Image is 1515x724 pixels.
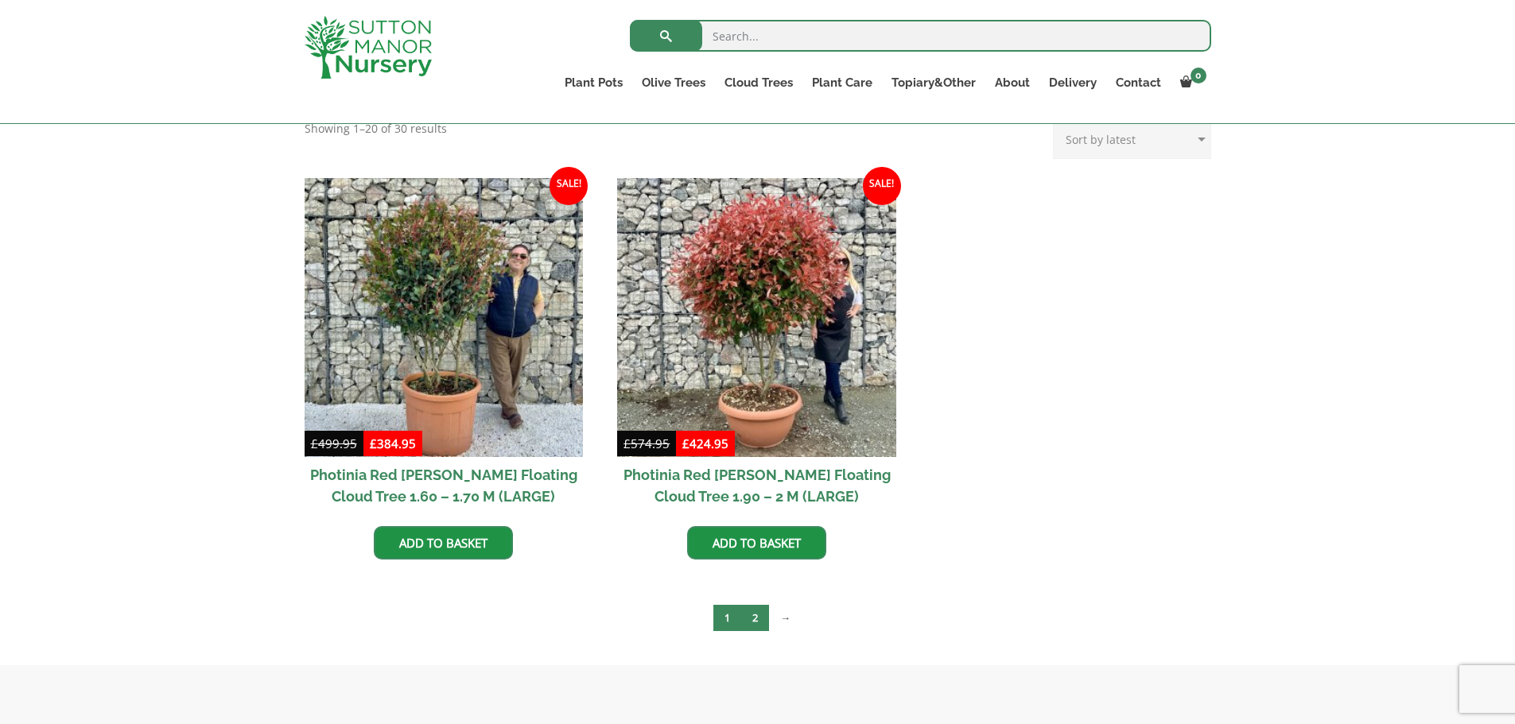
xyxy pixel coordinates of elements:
a: Topiary&Other [882,72,985,94]
a: Page 2 [741,605,769,631]
bdi: 384.95 [370,436,416,451]
bdi: 574.95 [623,436,670,451]
span: £ [370,436,377,451]
a: → [769,605,802,631]
span: Sale! [550,167,588,205]
span: £ [682,436,690,451]
span: Sale! [863,167,901,205]
select: Shop order [1053,119,1211,159]
img: logo [305,16,432,79]
a: Plant Pots [555,72,632,94]
img: Photinia Red Robin Floating Cloud Tree 1.90 - 2 M (LARGE) [617,178,896,457]
a: Cloud Trees [715,72,802,94]
a: Add to basket: “Photinia Red Robin Floating Cloud Tree 1.60 - 1.70 M (LARGE)” [374,526,513,559]
a: Olive Trees [632,72,715,94]
p: Showing 1–20 of 30 results [305,119,447,138]
input: Search... [630,20,1211,52]
a: Delivery [1039,72,1106,94]
h2: Photinia Red [PERSON_NAME] Floating Cloud Tree 1.60 – 1.70 M (LARGE) [305,457,584,514]
span: £ [623,436,631,451]
h2: Photinia Red [PERSON_NAME] Floating Cloud Tree 1.90 – 2 M (LARGE) [617,457,896,514]
a: Sale! Photinia Red [PERSON_NAME] Floating Cloud Tree 1.60 – 1.70 M (LARGE) [305,178,584,514]
span: Page 1 [713,605,741,631]
a: About [985,72,1039,94]
a: Contact [1106,72,1171,94]
bdi: 499.95 [311,436,357,451]
span: 0 [1191,68,1206,83]
bdi: 424.95 [682,436,728,451]
a: 0 [1171,72,1211,94]
a: Add to basket: “Photinia Red Robin Floating Cloud Tree 1.90 - 2 M (LARGE)” [687,526,826,559]
a: Sale! Photinia Red [PERSON_NAME] Floating Cloud Tree 1.90 – 2 M (LARGE) [617,178,896,514]
nav: Product Pagination [305,604,1211,637]
a: Plant Care [802,72,882,94]
span: £ [311,436,318,451]
img: Photinia Red Robin Floating Cloud Tree 1.60 - 1.70 M (LARGE) [305,178,584,457]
